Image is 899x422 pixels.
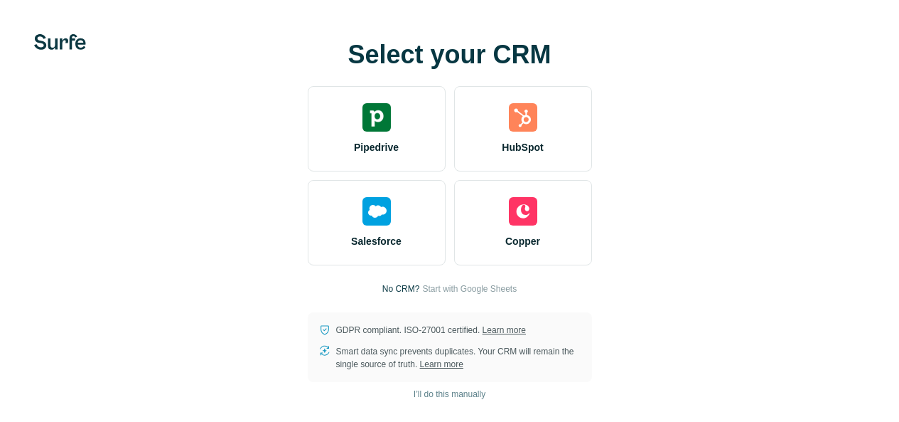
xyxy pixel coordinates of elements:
[509,197,537,226] img: copper's logo
[420,359,463,369] a: Learn more
[362,197,391,226] img: salesforce's logo
[505,234,540,248] span: Copper
[336,324,526,337] p: GDPR compliant. ISO-27001 certified.
[509,103,537,132] img: hubspot's logo
[354,140,399,154] span: Pipedrive
[422,283,517,295] button: Start with Google Sheets
[483,325,526,335] a: Learn more
[336,345,581,371] p: Smart data sync prevents duplicates. Your CRM will remain the single source of truth.
[308,41,592,69] h1: Select your CRM
[414,388,485,401] span: I’ll do this manually
[382,283,420,295] p: No CRM?
[351,234,402,248] span: Salesforce
[502,140,543,154] span: HubSpot
[404,384,495,405] button: I’ll do this manually
[362,103,391,132] img: pipedrive's logo
[34,34,86,50] img: Surfe's logo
